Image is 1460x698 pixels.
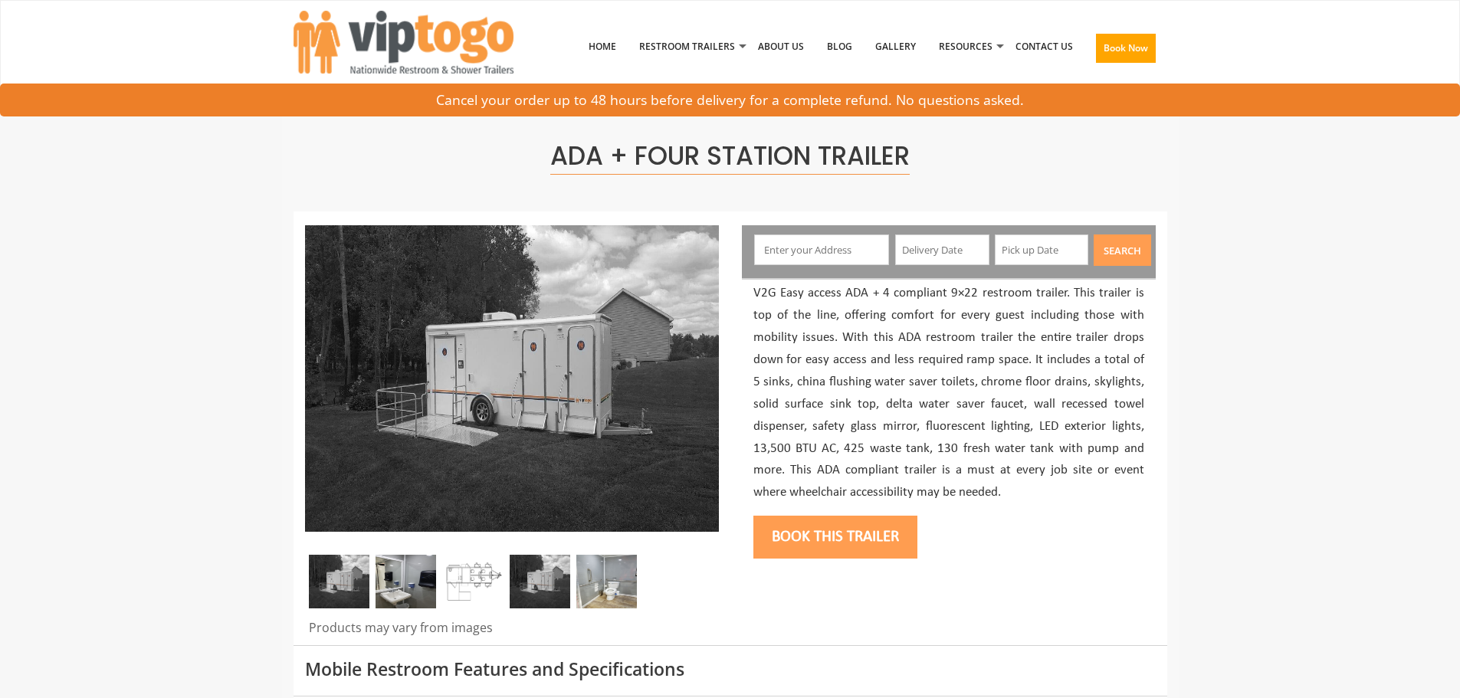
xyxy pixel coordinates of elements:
span: ADA + Four Station Trailer [550,138,910,175]
div: Products may vary from images [305,619,719,645]
a: Resources [927,7,1004,87]
a: Restroom Trailers [628,7,746,87]
img: VIPTOGO [294,11,513,74]
a: Contact Us [1004,7,1084,87]
p: V2G Easy access ADA + 4 compliant 9×22 restroom trailer. This trailer is top of the line, offerin... [753,283,1144,504]
h3: Mobile Restroom Features and Specifications [305,660,1156,679]
img: Restroom Trailer [576,555,637,608]
input: Delivery Date [895,234,989,265]
img: Floor plan of ADA plus 4 trailer [443,555,504,608]
button: Search [1094,234,1151,266]
a: About Us [746,7,815,87]
img: An outside photo of ADA + 4 Station Trailer [305,225,719,532]
a: Home [577,7,628,87]
img: An outside photo of ADA + 4 Station Trailer [510,555,570,608]
a: Blog [815,7,864,87]
button: Book Now [1096,34,1156,63]
img: Sink Portable Trailer [376,555,436,608]
img: An outside photo of ADA + 4 Station Trailer [309,555,369,608]
button: Book this trailer [753,516,917,559]
input: Enter your Address [754,234,889,265]
a: Gallery [864,7,927,87]
input: Pick up Date [995,234,1089,265]
a: Book Now [1084,7,1167,96]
